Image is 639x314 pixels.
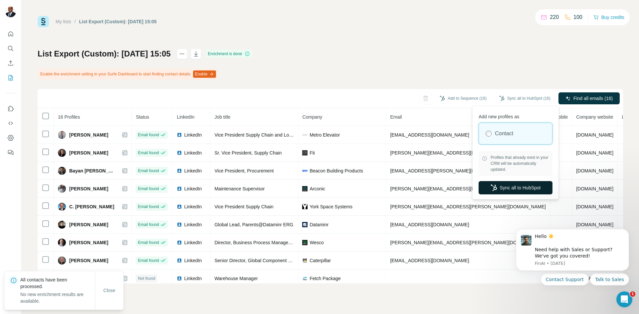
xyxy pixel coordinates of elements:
[5,147,16,158] button: Feedback
[58,185,66,193] img: Avatar
[58,203,66,211] img: Avatar
[177,276,182,281] img: LinkedIn logo
[576,150,613,156] span: [DOMAIN_NAME]
[58,131,66,139] img: Avatar
[554,114,568,120] span: Mobile
[138,168,159,174] span: Email found
[550,13,559,21] p: 220
[38,16,49,27] img: Surfe Logo
[5,72,16,84] button: My lists
[177,186,182,191] img: LinkedIn logo
[69,257,108,264] span: [PERSON_NAME]
[479,181,552,194] button: Sync all to HubSpot
[214,150,282,156] span: Sr. Vice President, Supply Chain
[20,276,95,290] p: All contacts have been processed.
[5,103,16,115] button: Use Surfe on LinkedIn
[495,130,513,138] label: Contact
[184,275,202,282] span: LinkedIn
[20,291,95,304] p: No new enrichment results are available.
[310,203,352,210] span: York Space Systems
[310,185,325,192] span: Arconic
[302,168,308,173] img: company-logo
[310,132,340,138] span: Metro Elevator
[576,114,613,120] span: Company website
[5,132,16,144] button: Dashboard
[69,150,108,156] span: [PERSON_NAME]
[310,167,363,174] span: Beacon Building Products
[138,258,159,263] span: Email found
[576,186,613,191] span: [DOMAIN_NAME]
[38,49,171,59] h1: List Export (Custom): [DATE] 15:05
[302,222,308,227] img: company-logo
[302,276,308,281] img: company-logo
[79,18,157,25] div: List Export (Custom): [DATE] 15:05
[58,257,66,264] img: Avatar
[69,239,108,246] span: [PERSON_NAME]
[495,93,555,103] button: Sync all to HubSpot (16)
[184,150,202,156] span: LinkedIn
[310,239,324,246] span: Wesco
[390,186,546,191] span: [PERSON_NAME][EMAIL_ADDRESS][PERSON_NAME][DOMAIN_NAME]
[435,93,491,103] button: Add to Sequence (16)
[136,114,149,120] span: Status
[177,258,182,263] img: LinkedIn logo
[177,168,182,173] img: LinkedIn logo
[69,185,108,192] span: [PERSON_NAME]
[214,168,274,173] span: Vice President, Procurement
[184,167,202,174] span: LinkedIn
[177,114,194,120] span: LinkedIn
[310,150,315,156] span: Fti
[214,114,230,120] span: Job title
[576,132,613,138] span: [DOMAIN_NAME]
[302,204,308,209] img: company-logo
[58,167,66,175] img: Avatar
[302,258,308,263] img: company-logo
[138,132,159,138] span: Email found
[390,204,546,209] span: [PERSON_NAME][EMAIL_ADDRESS][PERSON_NAME][DOMAIN_NAME]
[310,221,328,228] span: Dataminr
[214,276,258,281] span: Warehouse Manager
[616,291,632,307] iframe: Intercom live chat
[390,258,469,263] span: [EMAIL_ADDRESS][DOMAIN_NAME]
[390,150,546,156] span: [PERSON_NAME][EMAIL_ADDRESS][PERSON_NAME][DOMAIN_NAME]
[184,185,202,192] span: LinkedIn
[593,13,624,22] button: Buy credits
[138,275,155,281] span: Not found
[5,7,16,17] img: Avatar
[302,186,308,191] img: company-logo
[491,155,549,172] span: Profiles that already exist in your CRM will be automatically updated.
[479,111,552,120] p: Add new profiles as
[99,284,120,296] button: Close
[573,13,582,21] p: 100
[138,204,159,210] span: Email found
[390,222,469,227] span: [EMAIL_ADDRESS][DOMAIN_NAME]
[69,167,115,174] span: Bayan [PERSON_NAME]
[214,240,299,245] span: Director, Business Process Management
[69,221,108,228] span: [PERSON_NAME]
[104,287,115,294] span: Close
[177,222,182,227] img: LinkedIn logo
[184,203,202,210] span: LinkedIn
[138,186,159,192] span: Email found
[558,92,620,104] button: Find all emails (16)
[184,132,202,138] span: LinkedIn
[573,95,613,102] span: Find all emails (16)
[310,275,340,282] span: Fetch Package
[302,240,308,245] img: company-logo
[75,18,76,25] li: /
[177,240,182,245] img: LinkedIn logo
[506,221,639,311] iframe: Intercom notifications message
[58,149,66,157] img: Avatar
[5,57,16,69] button: Enrich CSV
[184,221,202,228] span: LinkedIn
[58,239,66,247] img: Avatar
[310,257,331,264] span: Caterpillar
[5,117,16,129] button: Use Surfe API
[206,50,252,58] div: Enrichment is done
